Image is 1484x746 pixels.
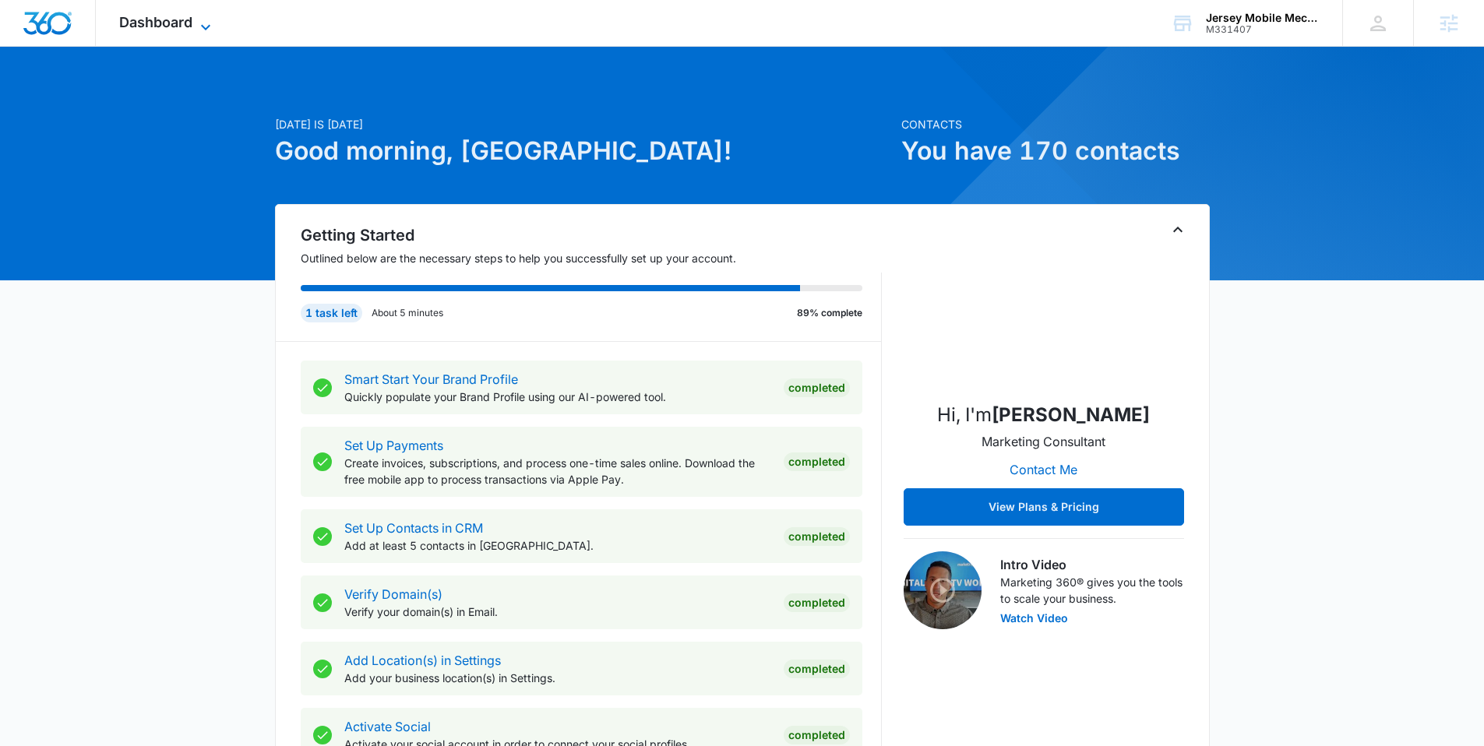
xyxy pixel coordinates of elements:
[966,233,1122,389] img: Austyn Binkly
[901,116,1210,132] p: Contacts
[784,660,850,678] div: Completed
[275,116,892,132] p: [DATE] is [DATE]
[937,401,1150,429] p: Hi, I'm
[301,250,882,266] p: Outlined below are the necessary steps to help you successfully set up your account.
[784,593,850,612] div: Completed
[344,520,483,536] a: Set Up Contacts in CRM
[994,451,1093,488] button: Contact Me
[784,378,850,397] div: Completed
[1206,12,1320,24] div: account name
[992,403,1150,426] strong: [PERSON_NAME]
[344,537,771,554] p: Add at least 5 contacts in [GEOGRAPHIC_DATA].
[904,551,982,629] img: Intro Video
[344,603,771,620] p: Verify your domain(s) in Email.
[1000,555,1184,574] h3: Intro Video
[172,92,263,102] div: Keywords by Traffic
[155,90,167,103] img: tab_keywords_by_traffic_grey.svg
[797,306,862,320] p: 89% complete
[344,455,771,487] p: Create invoices, subscriptions, and process one-time sales online. Download the free mobile app t...
[344,670,771,686] p: Add your business location(s) in Settings.
[344,653,501,668] a: Add Location(s) in Settings
[41,40,171,53] div: Domain: [DOMAIN_NAME]
[25,25,37,37] img: logo_orange.svg
[119,14,192,30] span: Dashboard
[275,132,892,170] h1: Good morning, [GEOGRAPHIC_DATA]!
[1169,220,1187,239] button: Toggle Collapse
[344,371,518,387] a: Smart Start Your Brand Profile
[344,389,771,405] p: Quickly populate your Brand Profile using our AI-powered tool.
[44,25,76,37] div: v 4.0.25
[372,306,443,320] p: About 5 minutes
[982,432,1105,451] p: Marketing Consultant
[344,586,442,602] a: Verify Domain(s)
[25,40,37,53] img: website_grey.svg
[42,90,55,103] img: tab_domain_overview_orange.svg
[301,223,882,247] h2: Getting Started
[1206,24,1320,35] div: account id
[1000,613,1068,624] button: Watch Video
[784,452,850,471] div: Completed
[784,726,850,744] div: Completed
[1000,574,1184,607] p: Marketing 360® gives you the tools to scale your business.
[904,488,1184,526] button: View Plans & Pricing
[301,304,362,322] div: 1 task left
[59,92,139,102] div: Domain Overview
[344,719,431,734] a: Activate Social
[344,438,443,453] a: Set Up Payments
[784,527,850,546] div: Completed
[901,132,1210,170] h1: You have 170 contacts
